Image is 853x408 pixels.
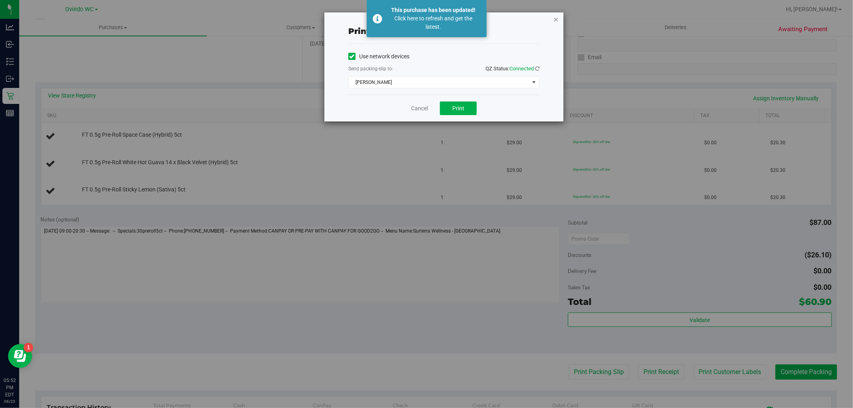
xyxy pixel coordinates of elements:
[411,104,428,113] a: Cancel
[387,6,481,14] div: This purchase has been updated!
[452,105,464,111] span: Print
[24,343,33,352] iframe: Resource center unread badge
[387,14,481,31] div: Click here to refresh and get the latest.
[348,52,410,61] label: Use network devices
[8,344,32,368] iframe: Resource center
[509,66,534,72] span: Connected
[485,66,539,72] span: QZ Status:
[529,77,539,88] span: select
[349,77,529,88] span: [PERSON_NAME]
[348,65,393,72] label: Send packing-slip to:
[440,102,477,115] button: Print
[348,26,427,36] span: Print packing-slip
